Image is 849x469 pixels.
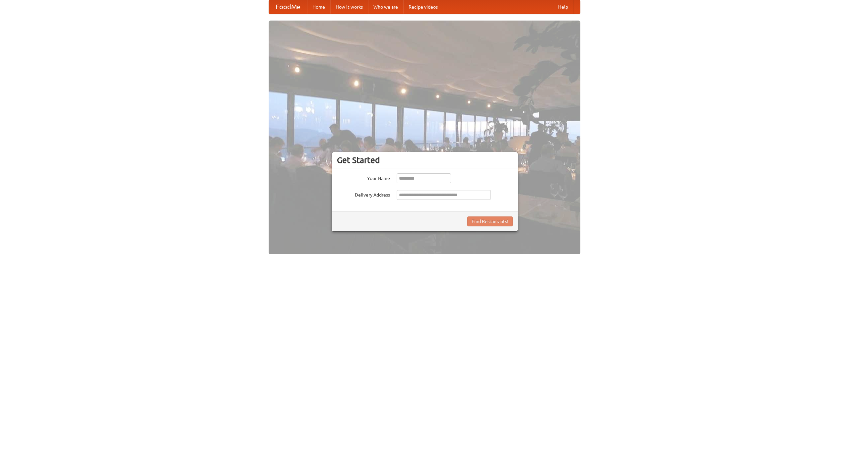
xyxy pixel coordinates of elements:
a: Recipe videos [403,0,443,14]
a: Home [307,0,330,14]
button: Find Restaurants! [467,216,513,226]
a: How it works [330,0,368,14]
h3: Get Started [337,155,513,165]
a: FoodMe [269,0,307,14]
label: Delivery Address [337,190,390,198]
label: Your Name [337,173,390,182]
a: Help [553,0,573,14]
a: Who we are [368,0,403,14]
